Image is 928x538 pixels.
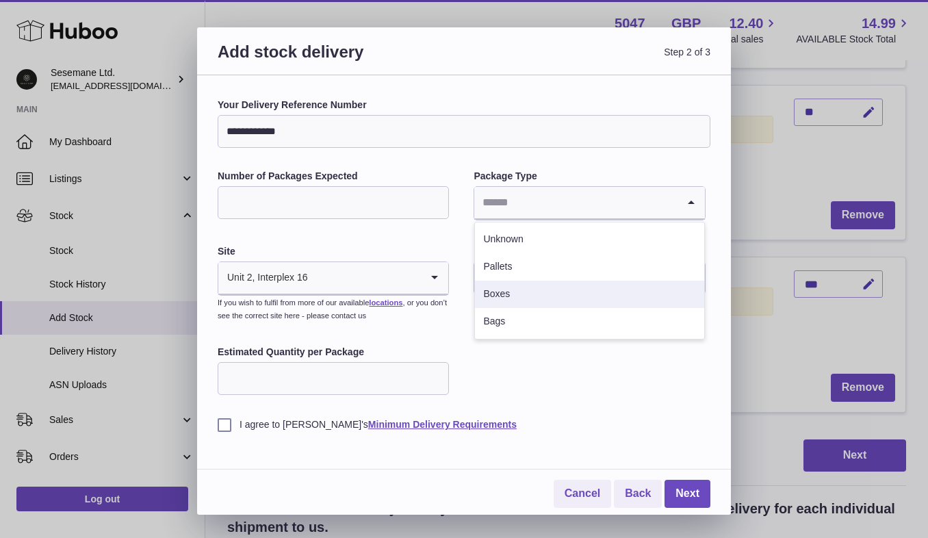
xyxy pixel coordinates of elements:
label: Your Delivery Reference Number [218,99,710,112]
label: Number of Packages Expected [218,170,449,183]
label: Expected Delivery Date [474,245,705,258]
a: locations [369,298,402,307]
li: Boxes [475,281,704,308]
li: Unknown [475,226,704,253]
small: If you wish to fulfil from more of our available , or you don’t see the correct site here - pleas... [218,298,447,320]
a: Next [665,480,710,508]
label: Estimated Quantity per Package [218,346,449,359]
span: Step 2 of 3 [464,41,710,79]
a: Cancel [554,480,611,508]
a: Back [614,480,662,508]
h3: Add stock delivery [218,41,464,79]
li: Pallets [475,253,704,281]
div: Search for option [218,262,448,295]
input: Search for option [309,262,422,294]
a: Minimum Delivery Requirements [368,419,517,430]
input: Search for option [474,187,677,218]
span: Unit 2, Interplex 16 [218,262,309,294]
li: Bags [475,308,704,335]
div: Search for option [474,187,704,220]
label: Site [218,245,449,258]
label: I agree to [PERSON_NAME]'s [218,418,710,431]
label: Package Type [474,170,705,183]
